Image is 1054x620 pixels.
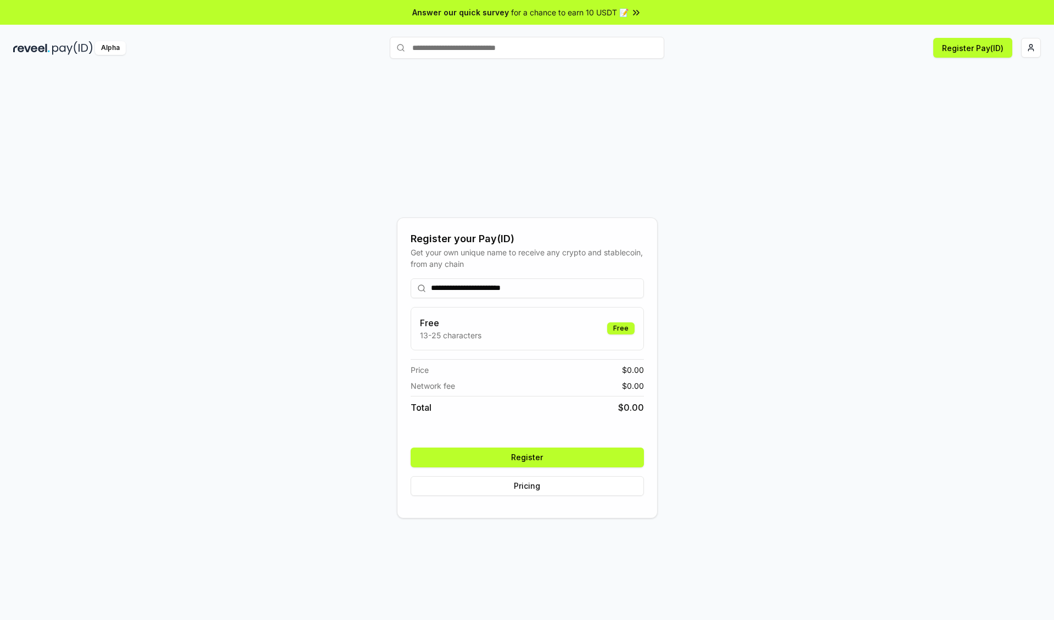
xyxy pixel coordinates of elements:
[412,7,509,18] span: Answer our quick survey
[411,231,644,247] div: Register your Pay(ID)
[13,41,50,55] img: reveel_dark
[411,401,431,414] span: Total
[95,41,126,55] div: Alpha
[411,476,644,496] button: Pricing
[622,380,644,392] span: $ 0.00
[618,401,644,414] span: $ 0.00
[411,380,455,392] span: Network fee
[607,322,635,334] div: Free
[420,316,481,329] h3: Free
[411,448,644,467] button: Register
[511,7,629,18] span: for a chance to earn 10 USDT 📝
[933,38,1012,58] button: Register Pay(ID)
[411,247,644,270] div: Get your own unique name to receive any crypto and stablecoin, from any chain
[420,329,481,341] p: 13-25 characters
[52,41,93,55] img: pay_id
[411,364,429,376] span: Price
[622,364,644,376] span: $ 0.00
